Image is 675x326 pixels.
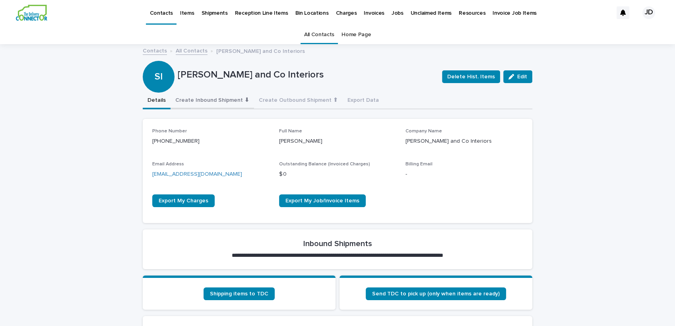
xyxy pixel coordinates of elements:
a: [EMAIL_ADDRESS][DOMAIN_NAME] [152,171,242,177]
button: Create Outbound Shipment ⬆ [254,93,343,109]
a: Contacts [143,46,167,55]
a: Shipping items to TDC [204,287,275,300]
span: Email Address [152,162,184,167]
div: JD [642,6,655,19]
button: Export Data [343,93,384,109]
p: [PERSON_NAME] and Co Interiors [405,137,523,146]
img: aCWQmA6OSGG0Kwt8cj3c [16,5,47,21]
span: Billing Email [405,162,433,167]
a: Export My Job/Invoice Items [279,194,366,207]
span: Delete Hist. Items [447,73,495,81]
button: Details [143,93,171,109]
span: Outstanding Balance (Invoiced Charges) [279,162,370,167]
button: Create Inbound Shipment ⬇ [171,93,254,109]
a: Home Page [341,25,371,44]
span: Export My Job/Invoice Items [285,198,359,204]
span: Export My Charges [159,198,208,204]
p: [PERSON_NAME] [279,137,396,146]
span: Shipping items to TDC [210,291,268,297]
p: - [405,170,523,179]
button: Edit [503,70,532,83]
a: Export My Charges [152,194,215,207]
a: Send TDC to pick up (only when items are ready) [366,287,506,300]
span: Send TDC to pick up (only when items are ready) [372,291,500,297]
p: $ 0 [279,170,396,179]
span: Full Name [279,129,302,134]
span: Phone Number [152,129,187,134]
h2: Inbound Shipments [303,239,372,248]
span: Edit [517,74,527,80]
a: [PHONE_NUMBER] [152,138,200,144]
a: All Contacts [176,46,208,55]
span: Company Name [405,129,442,134]
button: Delete Hist. Items [442,70,500,83]
p: [PERSON_NAME] and Co Interiors [216,46,305,55]
p: [PERSON_NAME] and Co Interiors [178,69,436,81]
a: All Contacts [304,25,334,44]
div: SI [143,39,175,82]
